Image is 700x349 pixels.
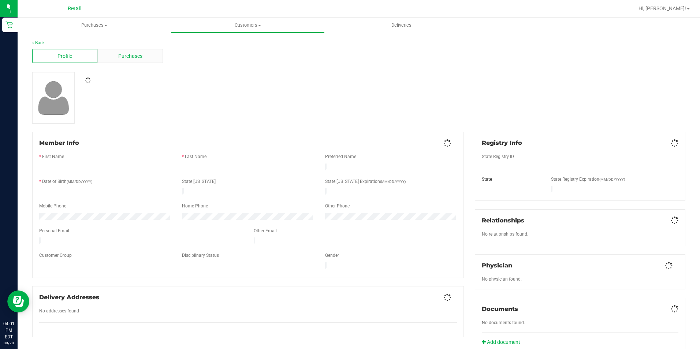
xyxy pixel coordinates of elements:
a: Customers [171,18,324,33]
span: Member Info [39,139,79,146]
span: Retail [68,5,82,12]
span: Hi, [PERSON_NAME]! [638,5,686,11]
span: Documents [482,305,518,312]
span: Purchases [118,52,142,60]
span: Purchases [18,22,171,29]
a: Purchases [18,18,171,33]
p: 04:01 PM EDT [3,320,14,340]
img: user-icon.png [34,79,73,117]
span: No documents found. [482,320,525,325]
label: State Registry ID [482,153,514,160]
span: Relationships [482,217,524,224]
label: Gender [325,252,339,259]
label: Last Name [185,153,206,160]
a: Deliveries [325,18,478,33]
span: (MM/DD/YYYY) [380,180,406,184]
label: First Name [42,153,64,160]
span: No physician found. [482,277,522,282]
label: Preferred Name [325,153,356,160]
span: (MM/DD/YYYY) [599,177,625,181]
label: Disciplinary Status [182,252,219,259]
label: Date of Birth [42,178,92,185]
a: Back [32,40,45,45]
span: Customers [171,22,324,29]
label: Other Phone [325,203,350,209]
label: State Registry Expiration [551,176,625,183]
span: Registry Info [482,139,522,146]
p: 09/28 [3,340,14,346]
label: Personal Email [39,228,69,234]
label: No addresses found [39,308,79,314]
div: State [476,176,546,183]
span: (MM/DD/YYYY) [67,180,92,184]
label: Other Email [254,228,277,234]
inline-svg: Retail [5,21,13,29]
label: Home Phone [182,203,208,209]
label: Customer Group [39,252,72,259]
span: Profile [57,52,72,60]
label: State [US_STATE] Expiration [325,178,406,185]
label: No relationships found. [482,231,528,237]
iframe: Resource center [7,290,29,312]
span: Deliveries [381,22,421,29]
span: Physician [482,262,512,269]
label: State [US_STATE] [182,178,216,185]
span: Delivery Addresses [39,294,99,301]
label: Mobile Phone [39,203,66,209]
a: Add document [482,338,524,346]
